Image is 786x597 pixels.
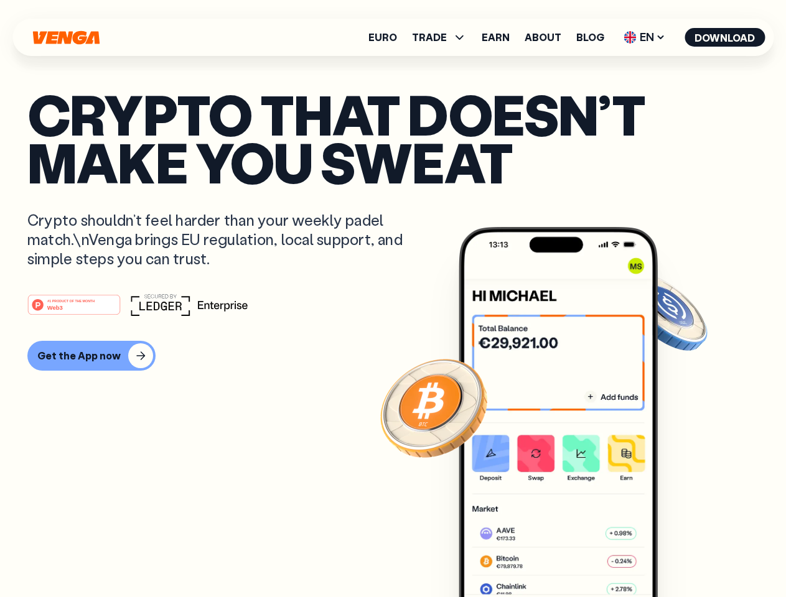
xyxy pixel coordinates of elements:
a: Get the App now [27,341,759,371]
button: Download [685,28,765,47]
img: Bitcoin [378,351,490,463]
p: Crypto shouldn’t feel harder than your weekly padel match.\nVenga brings EU regulation, local sup... [27,210,421,269]
svg: Home [31,30,101,45]
span: EN [619,27,670,47]
a: Blog [576,32,604,42]
img: USDC coin [620,267,710,357]
a: About [525,32,561,42]
img: flag-uk [624,31,636,44]
div: Get the App now [37,349,121,362]
span: TRADE [412,32,447,42]
tspan: #1 PRODUCT OF THE MONTH [47,298,95,302]
span: TRADE [412,30,467,45]
a: #1 PRODUCT OF THE MONTHWeb3 [27,302,121,318]
button: Get the App now [27,341,156,371]
tspan: Web3 [47,303,63,310]
a: Euro [368,32,397,42]
a: Earn [482,32,510,42]
p: Crypto that doesn’t make you sweat [27,90,759,185]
